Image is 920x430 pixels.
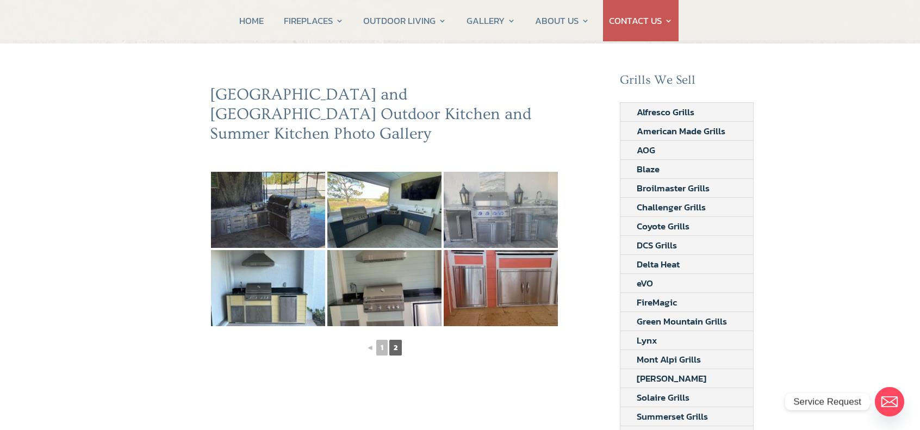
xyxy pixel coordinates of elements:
[620,160,676,178] a: Blaze
[620,388,706,407] a: Solaire Grills
[327,172,442,248] img: 25
[620,179,726,197] a: Broilmaster Grills
[444,172,558,248] img: 26
[376,340,388,356] a: 1
[620,73,754,94] h2: Grills We Sell
[389,340,402,356] span: 2
[620,255,696,273] a: Delta Heat
[327,250,442,326] img: 28
[365,341,375,354] a: ◄
[620,312,743,331] a: Green Mountain Grills
[620,217,706,235] a: Coyote Grills
[620,407,724,426] a: Summerset Grills
[620,198,722,216] a: Challenger Grills
[620,103,711,121] a: Alfresco Grills
[620,236,693,254] a: DCS Grills
[211,250,325,326] img: 27
[211,172,325,248] img: 24
[620,293,693,311] a: FireMagic
[620,122,742,140] a: American Made Grills
[620,369,723,388] a: [PERSON_NAME]
[620,350,717,369] a: Mont Alpi Grills
[875,387,904,416] a: Email
[620,331,674,350] a: Lynx
[620,141,672,159] a: AOG
[620,274,669,292] a: eVO
[210,85,559,149] h2: [GEOGRAPHIC_DATA] and [GEOGRAPHIC_DATA] Outdoor Kitchen and Summer Kitchen Photo Gallery
[444,250,558,326] img: 29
